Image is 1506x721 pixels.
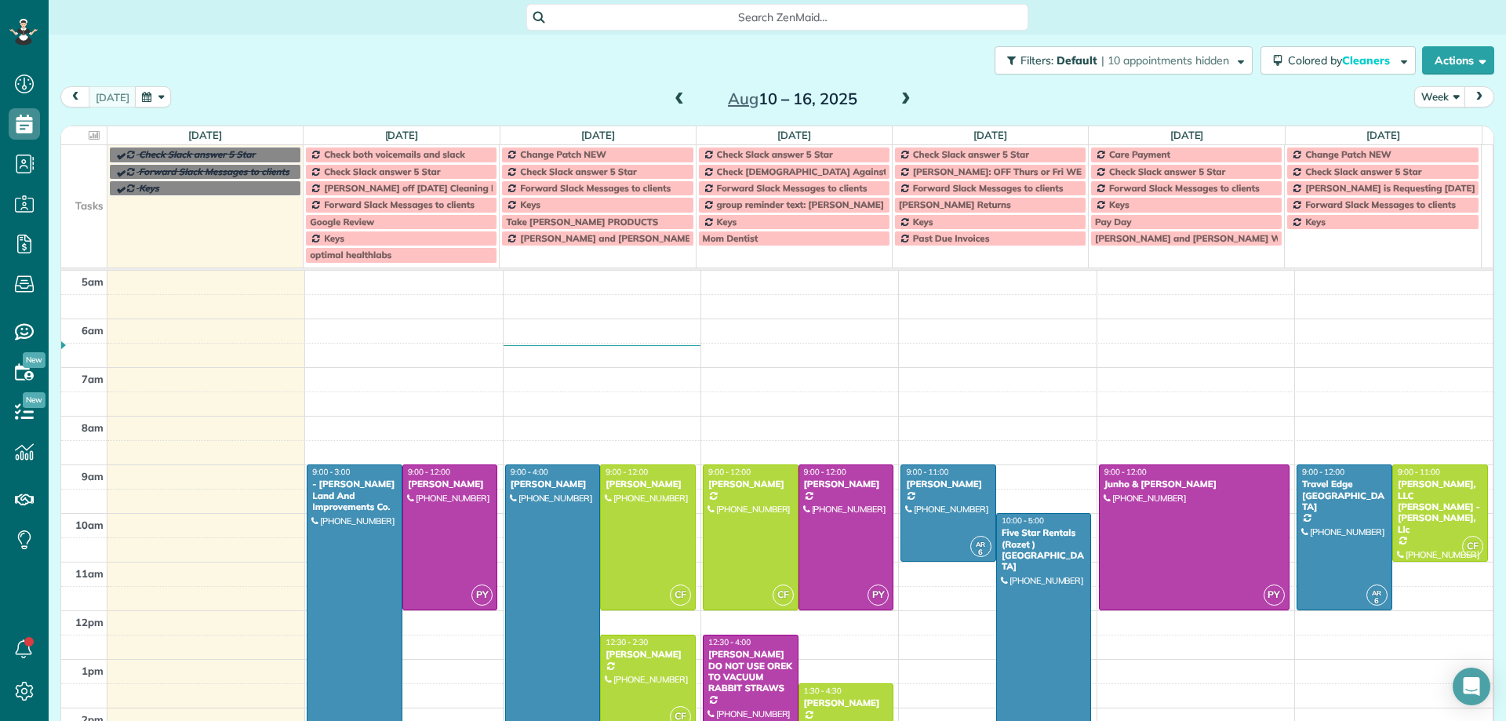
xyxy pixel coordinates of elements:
[708,637,751,647] span: 12:30 - 4:00
[1288,53,1395,67] span: Colored by
[1109,148,1170,160] span: Care Payment
[520,232,769,244] span: [PERSON_NAME] and [PERSON_NAME] Off Every [DATE]
[717,166,944,177] span: Check [DEMOGRAPHIC_DATA] Against Spreadsheet
[1398,467,1440,477] span: 9:00 - 11:00
[804,686,842,696] span: 1:30 - 4:30
[1020,53,1053,67] span: Filters:
[1170,129,1204,141] a: [DATE]
[82,665,104,677] span: 1pm
[905,479,991,490] div: [PERSON_NAME]
[1462,536,1483,557] span: CF
[605,479,691,490] div: [PERSON_NAME]
[1057,53,1098,67] span: Default
[717,216,737,228] span: Keys
[606,467,648,477] span: 9:00 - 12:00
[23,392,45,408] span: New
[1305,148,1391,160] span: Change Patch NEW
[471,584,493,606] span: PY
[1397,479,1483,535] div: [PERSON_NAME], LLC [PERSON_NAME] - [PERSON_NAME], Llc
[976,540,985,548] span: AR
[581,129,615,141] a: [DATE]
[188,129,222,141] a: [DATE]
[973,129,1007,141] a: [DATE]
[913,182,1064,194] span: Forward Slack Messages to clients
[1104,479,1285,490] div: Junho & [PERSON_NAME]
[777,129,811,141] a: [DATE]
[1301,479,1388,512] div: Travel Edge [GEOGRAPHIC_DATA]
[1464,86,1494,107] button: next
[310,249,391,260] span: optimal healthlabs
[1414,86,1466,107] button: Week
[670,584,691,606] span: CF
[1109,182,1260,194] span: Forward Slack Messages to clients
[804,467,846,477] span: 9:00 - 12:00
[310,216,374,228] span: Google Review
[1001,527,1087,573] div: Five Star Rentals (Rozet ) [GEOGRAPHIC_DATA]
[906,467,948,477] span: 9:00 - 11:00
[1305,216,1326,228] span: Keys
[717,182,868,194] span: Forward Slack Messages to clients
[23,352,45,368] span: New
[311,479,398,512] div: - [PERSON_NAME] Land And Improvements Co.
[899,198,1011,210] span: [PERSON_NAME] Returns
[694,90,890,107] h2: 10 – 16, 2025
[1260,46,1416,75] button: Colored byCleaners
[520,148,606,160] span: Change Patch NEW
[1372,588,1381,597] span: AR
[728,89,758,108] span: Aug
[520,182,671,194] span: Forward Slack Messages to clients
[89,86,136,107] button: [DATE]
[324,232,344,244] span: Keys
[1095,216,1131,228] span: Pay Day
[75,519,104,531] span: 10am
[520,198,540,210] span: Keys
[510,479,596,490] div: [PERSON_NAME]
[773,584,794,606] span: CF
[1264,584,1285,606] span: PY
[1101,53,1229,67] span: | 10 appointments hidden
[1305,198,1456,210] span: Forward Slack Messages to clients
[803,697,889,708] div: [PERSON_NAME]
[1095,232,1311,244] span: [PERSON_NAME] and [PERSON_NAME] Wedding
[913,148,1029,160] span: Check Slack answer 5 Star
[987,46,1253,75] a: Filters: Default | 10 appointments hidden
[60,86,90,107] button: prev
[506,216,658,228] span: Take [PERSON_NAME] PRODUCTS
[1302,467,1344,477] span: 9:00 - 12:00
[606,637,648,647] span: 12:30 - 2:30
[1305,166,1421,177] span: Check Slack answer 5 Star
[407,479,493,490] div: [PERSON_NAME]
[1104,467,1147,477] span: 9:00 - 12:00
[703,232,758,244] span: Mom Dentist
[324,182,540,194] span: [PERSON_NAME] off [DATE] Cleaning Restaurant
[1109,198,1129,210] span: Keys
[1002,515,1044,526] span: 10:00 - 5:00
[1367,594,1387,609] small: 6
[717,198,884,210] span: group reminder text: [PERSON_NAME]
[139,182,159,194] span: Keys
[75,616,104,628] span: 12pm
[717,148,833,160] span: Check Slack answer 5 Star
[708,467,751,477] span: 9:00 - 12:00
[324,198,475,210] span: Forward Slack Messages to clients
[75,567,104,580] span: 11am
[913,166,1103,177] span: [PERSON_NAME]: OFF Thurs or Fri WEEKLY
[803,479,889,490] div: [PERSON_NAME]
[82,324,104,337] span: 6am
[139,148,255,160] span: Check Slack answer 5 Star
[312,467,350,477] span: 9:00 - 3:00
[708,479,794,490] div: [PERSON_NAME]
[324,148,465,160] span: Check both voicemails and slack
[82,421,104,434] span: 8am
[913,232,990,244] span: Past Due Invoices
[408,467,450,477] span: 9:00 - 12:00
[868,584,889,606] span: PY
[1342,53,1392,67] span: Cleaners
[605,649,691,660] div: [PERSON_NAME]
[82,275,104,288] span: 5am
[139,166,289,177] span: Forward Slack Messages to clients
[385,129,419,141] a: [DATE]
[324,166,440,177] span: Check Slack answer 5 Star
[1453,668,1490,705] div: Open Intercom Messenger
[82,470,104,482] span: 9am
